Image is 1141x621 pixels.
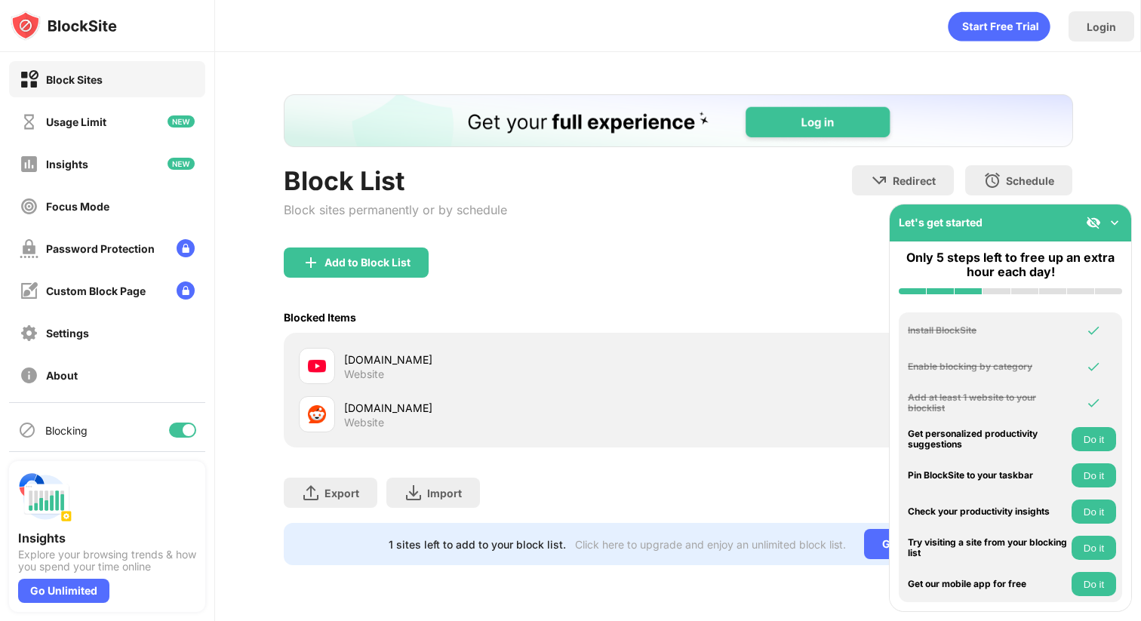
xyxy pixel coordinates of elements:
div: Enable blocking by category [908,361,1068,372]
button: Do it [1072,572,1116,596]
img: insights-off.svg [20,155,38,174]
button: Do it [1072,427,1116,451]
button: Do it [1072,463,1116,487]
img: about-off.svg [20,366,38,385]
div: Go Unlimited [18,579,109,603]
img: new-icon.svg [168,158,195,170]
div: Import [427,487,462,500]
div: Get our mobile app for free [908,579,1068,589]
div: Export [324,487,359,500]
img: password-protection-off.svg [20,239,38,258]
div: Login [1087,20,1116,33]
div: Click here to upgrade and enjoy an unlimited block list. [575,538,846,551]
div: [DOMAIN_NAME] [344,352,678,367]
img: settings-off.svg [20,324,38,343]
div: Only 5 steps left to free up an extra hour each day! [899,251,1122,279]
img: lock-menu.svg [177,281,195,300]
div: Redirect [893,174,936,187]
div: Install BlockSite [908,325,1068,336]
button: Do it [1072,500,1116,524]
div: Website [344,367,384,381]
img: time-usage-off.svg [20,112,38,131]
div: About [46,369,78,382]
img: eye-not-visible.svg [1086,215,1101,230]
img: favicons [308,357,326,375]
div: Block List [284,165,507,196]
div: Insights [18,530,196,546]
div: Blocking [45,424,88,437]
img: omni-setup-toggle.svg [1107,215,1122,230]
img: push-insights.svg [18,470,72,524]
div: Schedule [1006,174,1054,187]
div: Insights [46,158,88,171]
img: focus-off.svg [20,197,38,216]
img: block-on.svg [20,70,38,89]
div: Let's get started [899,216,983,229]
img: customize-block-page-off.svg [20,281,38,300]
div: Add to Block List [324,257,411,269]
div: Go Unlimited [864,529,967,559]
img: blocking-icon.svg [18,421,36,439]
div: Blocked Items [284,311,356,324]
div: Password Protection [46,242,155,255]
div: Settings [46,327,89,340]
iframe: Banner [284,94,1073,147]
div: Block Sites [46,73,103,86]
img: omni-check.svg [1086,323,1101,338]
button: Do it [1072,536,1116,560]
div: Focus Mode [46,200,109,213]
img: favicons [308,405,326,423]
div: Try visiting a site from your blocking list [908,537,1068,559]
div: Pin BlockSite to your taskbar [908,470,1068,481]
div: 1 sites left to add to your block list. [389,538,566,551]
div: Check your productivity insights [908,506,1068,517]
div: Usage Limit [46,115,106,128]
div: Explore your browsing trends & how you spend your time online [18,549,196,573]
div: [DOMAIN_NAME] [344,400,678,416]
div: Get personalized productivity suggestions [908,429,1068,450]
div: Custom Block Page [46,284,146,297]
img: new-icon.svg [168,115,195,128]
img: lock-menu.svg [177,239,195,257]
div: Website [344,416,384,429]
img: omni-check.svg [1086,395,1101,410]
div: Block sites permanently or by schedule [284,202,507,217]
img: logo-blocksite.svg [11,11,117,41]
img: omni-check.svg [1086,359,1101,374]
div: animation [948,11,1050,42]
div: Add at least 1 website to your blocklist [908,392,1068,414]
